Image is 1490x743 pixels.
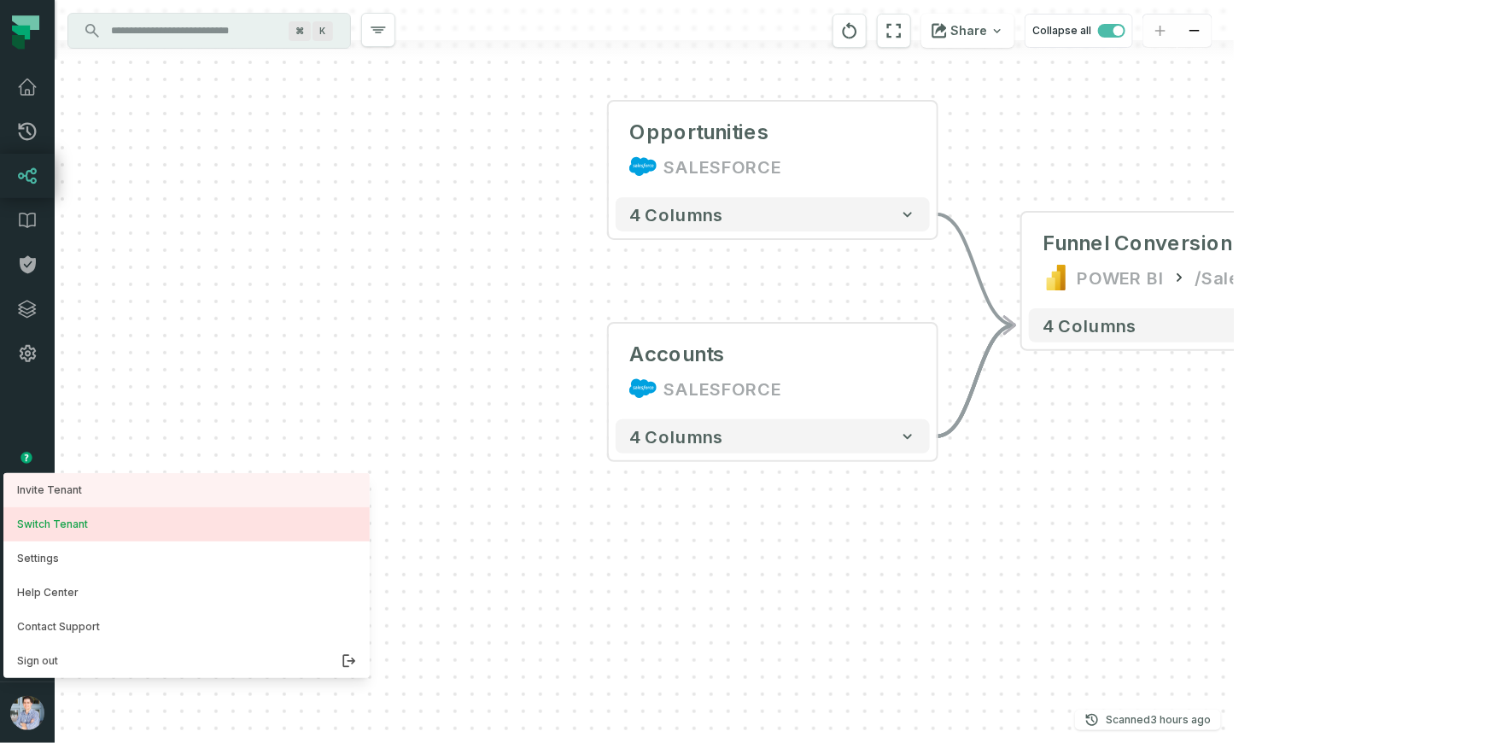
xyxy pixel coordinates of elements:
[3,473,370,507] a: Invite Tenant
[1077,264,1164,291] div: POWER BI
[1106,711,1211,728] p: Scanned
[3,473,370,678] div: avatar of Alon Nafta
[3,541,370,576] button: Settings
[313,21,333,41] span: Press ⌘ + K to focus the search bar
[289,21,311,41] span: Press ⌘ + K to focus the search bar
[3,576,370,610] a: Help Center
[1177,15,1212,48] button: zoom out
[663,375,781,402] div: SALESFORCE
[3,644,370,678] button: Sign out
[663,153,781,180] div: SALESFORCE
[1043,230,1232,257] div: Funnel Conversion
[1075,710,1221,730] button: Scanned[DATE] 3:01:31 PM
[629,341,725,368] div: Accounts
[1043,315,1136,336] span: 4 columns
[3,610,370,644] a: Contact Support
[1025,14,1133,48] button: Collapse all
[1195,264,1324,291] div: /Sales/Reports
[937,325,1015,436] g: Edge from 992f4dbb3ca67f6c667ae1fed6cad42f to 2dc1a19b93315aebd76af065dea2cb9a
[629,119,769,146] div: Opportunities
[3,507,370,541] button: Switch Tenant
[629,204,723,225] span: 4 columns
[1150,713,1211,726] relative-time: Sep 1, 2025, 3:01 PM GMT+3
[921,14,1014,48] button: Share
[937,214,1015,325] g: Edge from 061e0973691d54e365190ef644b15001 to 2dc1a19b93315aebd76af065dea2cb9a
[10,696,44,730] img: avatar of Alon Nafta
[629,426,723,447] span: 4 columns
